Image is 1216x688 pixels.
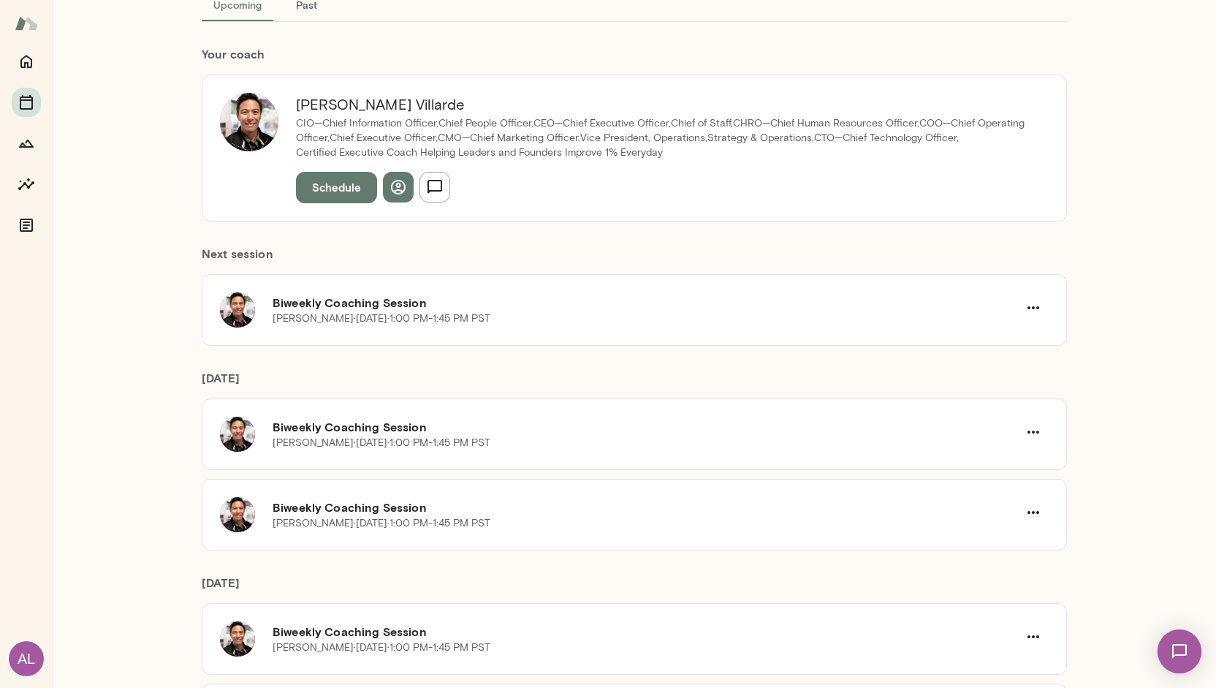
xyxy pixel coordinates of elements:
img: Albert Villarde [220,93,278,151]
button: Home [12,47,41,76]
h6: [DATE] [202,574,1067,603]
h6: [PERSON_NAME] Villarde [296,93,1031,116]
p: [PERSON_NAME] · [DATE] · 1:00 PM-1:45 PM PST [273,640,490,655]
button: Send message [419,172,450,203]
h6: Your coach [202,45,1067,63]
p: Certified Executive Coach Helping Leaders and Founders Improve 1% Everyday [296,145,1031,160]
button: Growth Plan [12,129,41,158]
p: [PERSON_NAME] · [DATE] · 1:00 PM-1:45 PM PST [273,436,490,450]
h6: Biweekly Coaching Session [273,623,1018,640]
button: Insights [12,170,41,199]
button: Sessions [12,88,41,117]
button: Documents [12,211,41,240]
h6: Biweekly Coaching Session [273,499,1018,516]
p: [PERSON_NAME] · [DATE] · 1:00 PM-1:45 PM PST [273,311,490,326]
p: [PERSON_NAME] · [DATE] · 1:00 PM-1:45 PM PST [273,516,490,531]
button: Schedule [296,172,377,203]
h6: [DATE] [202,369,1067,398]
h6: Next session [202,245,1067,274]
button: View profile [383,172,414,203]
img: Mento [15,10,38,37]
h6: Biweekly Coaching Session [273,418,1018,436]
div: AL [9,641,44,676]
p: CIO—Chief Information Officer,Chief People Officer,CEO—Chief Executive Officer,Chief of Staff,CHR... [296,116,1031,145]
h6: Biweekly Coaching Session [273,294,1018,311]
